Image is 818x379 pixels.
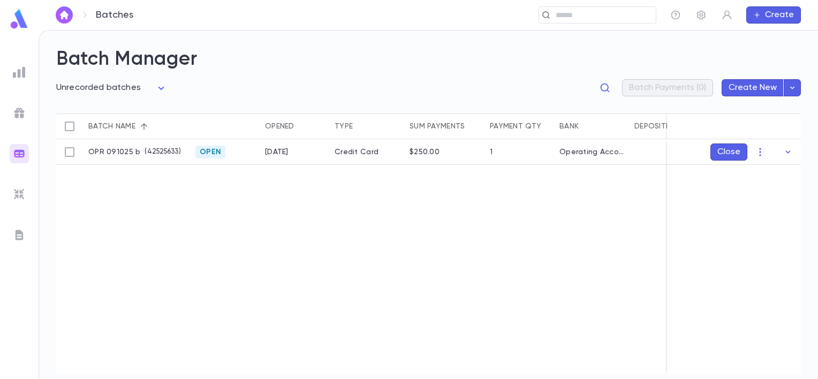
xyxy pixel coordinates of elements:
[629,113,699,139] div: Deposited
[710,143,747,161] button: Close
[410,113,465,139] div: Sum payments
[746,6,801,24] button: Create
[56,84,141,92] span: Unrecorded batches
[260,113,329,139] div: Opened
[484,113,554,139] div: Payment qty
[265,113,294,139] div: Opened
[265,148,289,156] div: 9/10/2025
[335,113,353,139] div: Type
[490,113,541,139] div: Payment qty
[9,9,30,29] img: logo
[13,229,26,241] img: letters_grey.7941b92b52307dd3b8a917253454ce1c.svg
[56,80,168,96] div: Unrecorded batches
[13,188,26,201] img: imports_grey.530a8a0e642e233f2baf0ef88e8c9fcb.svg
[13,107,26,119] img: campaigns_grey.99e729a5f7ee94e3726e6486bddda8f1.svg
[13,147,26,160] img: batches_gradient.0a22e14384a92aa4cd678275c0c39cc4.svg
[83,113,190,139] div: Batch name
[88,113,135,139] div: Batch name
[559,113,579,139] div: Bank
[88,148,140,156] p: OPR 091025 b
[554,113,629,139] div: Bank
[195,148,225,156] span: Open
[56,48,801,71] h2: Batch Manager
[96,9,133,21] p: Batches
[329,113,404,139] div: Type
[490,148,493,156] div: 1
[559,148,624,156] div: Operating Account - New
[13,66,26,79] img: reports_grey.c525e4749d1bce6a11f5fe2a8de1b229.svg
[135,118,153,135] button: Sort
[722,79,784,96] button: Create New
[410,148,440,156] div: $250.00
[58,11,71,19] img: home_white.a664292cf8c1dea59945f0da9f25487c.svg
[404,113,484,139] div: Sum payments
[634,113,676,139] div: Deposited
[140,147,180,157] p: ( 42525633 )
[329,139,404,165] div: Credit Card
